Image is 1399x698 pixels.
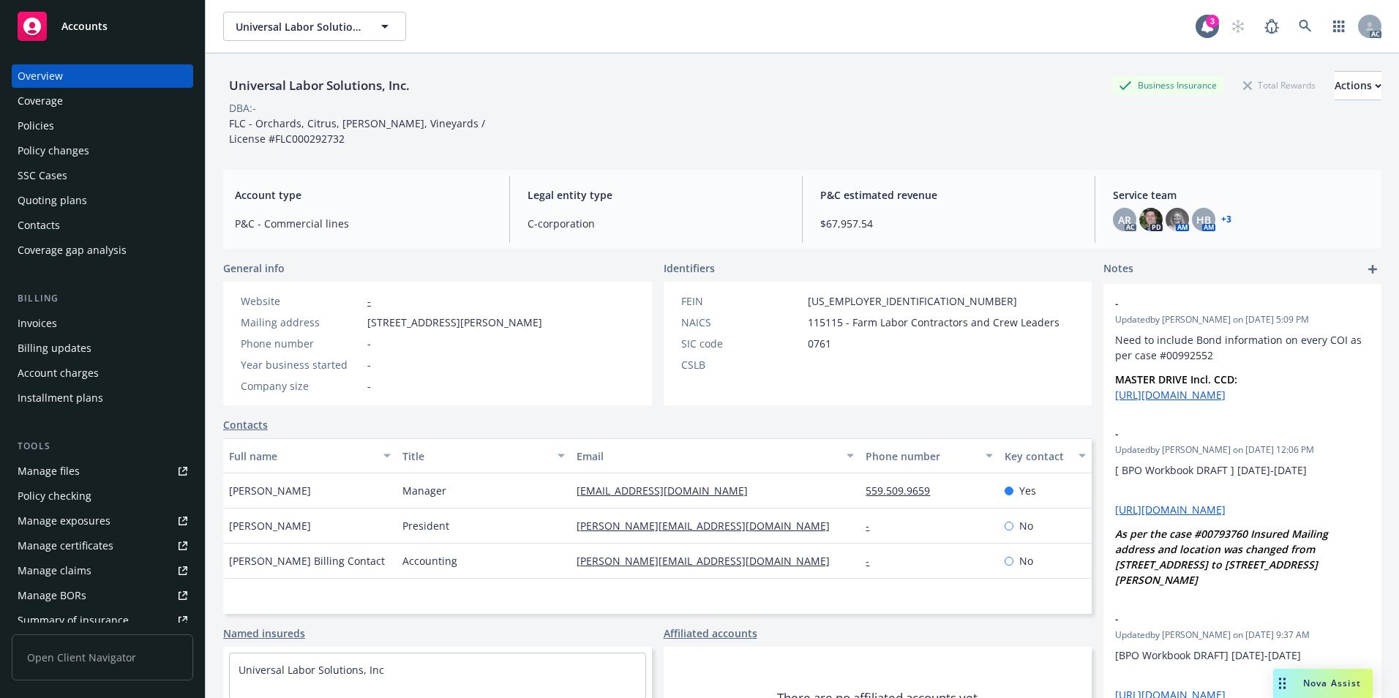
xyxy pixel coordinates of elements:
span: Updated by [PERSON_NAME] on [DATE] 5:09 PM [1115,313,1370,326]
div: Key contact [1005,449,1070,464]
span: President [402,518,449,533]
div: Mailing address [241,315,361,330]
span: - [1115,426,1332,441]
div: Year business started [241,357,361,372]
div: -Updatedby [PERSON_NAME] on [DATE] 5:09 PMNeed to include Bond information on every COI as per ca... [1103,284,1381,414]
a: Coverage [12,89,193,113]
span: Accounting [402,553,457,568]
span: [PERSON_NAME] [229,518,311,533]
span: - [367,378,371,394]
a: Manage claims [12,559,193,582]
div: Billing [12,291,193,306]
div: Account charges [18,361,99,385]
p: Need to include Bond information on every COI as per case #00992552 [1115,332,1370,363]
div: Manage exposures [18,509,110,533]
div: FEIN [681,293,802,309]
div: Company size [241,378,361,394]
span: - [367,336,371,351]
div: Billing updates [18,337,91,360]
a: - [367,294,371,308]
div: Drag to move [1273,669,1291,698]
span: Nova Assist [1303,677,1361,689]
a: [URL][DOMAIN_NAME] [1115,388,1226,402]
span: No [1019,518,1033,533]
a: +3 [1221,215,1231,224]
div: -Updatedby [PERSON_NAME] on [DATE] 12:06 PM[ BPO Workbook DRAFT ] [DATE]-[DATE] [URL][DOMAIN_NAME... [1103,414,1381,599]
em: As per the case #00793760 Insured Mailing address and location was changed from [STREET_ADDRESS] ... [1115,527,1331,587]
span: - [1115,611,1332,626]
span: FLC - Orchards, Citrus, [PERSON_NAME], Vineyards / License #FLC000292732 [229,116,488,146]
span: [PERSON_NAME] Billing Contact [229,553,385,568]
div: Coverage [18,89,63,113]
a: Named insureds [223,626,305,641]
div: Phone number [241,336,361,351]
a: [URL][DOMAIN_NAME] [1115,503,1226,517]
div: Email [577,449,839,464]
div: Full name [229,449,375,464]
a: Manage BORs [12,584,193,607]
span: HB [1196,212,1211,228]
a: Account charges [12,361,193,385]
span: 115115 - Farm Labor Contractors and Crew Leaders [808,315,1059,330]
span: [STREET_ADDRESS][PERSON_NAME] [367,315,542,330]
img: photo [1139,208,1163,231]
a: Policy changes [12,139,193,162]
span: Open Client Navigator [12,634,193,680]
button: Actions [1335,71,1381,100]
a: Manage certificates [12,534,193,558]
div: Quoting plans [18,189,87,212]
div: 3 [1206,15,1219,28]
p: [ BPO Workbook DRAFT ] [DATE]-[DATE] [1115,462,1370,478]
div: Coverage gap analysis [18,239,127,262]
a: Installment plans [12,386,193,410]
span: Legal entity type [528,187,784,203]
a: Start snowing [1223,12,1253,41]
button: Phone number [860,438,999,473]
div: Total Rewards [1236,76,1323,94]
a: Invoices [12,312,193,335]
strong: MASTER DRIVE Incl. CCD: [1115,372,1237,386]
span: $67,957.54 [820,216,1077,231]
a: 559.509.9659 [866,484,942,498]
span: P&C estimated revenue [820,187,1077,203]
div: Policy changes [18,139,89,162]
span: Accounts [61,20,108,32]
a: - [866,554,881,568]
div: Overview [18,64,63,88]
div: DBA: - [229,100,256,116]
span: - [367,357,371,372]
span: Account type [235,187,492,203]
a: Summary of insurance [12,609,193,632]
a: Switch app [1324,12,1354,41]
div: Invoices [18,312,57,335]
span: Notes [1103,260,1133,278]
a: SSC Cases [12,164,193,187]
div: Universal Labor Solutions, Inc. [223,76,416,95]
div: CSLB [681,357,802,372]
p: [BPO Workbook DRAFT] [DATE]-[DATE] [1115,648,1370,663]
span: Identifiers [664,260,715,276]
div: Manage files [18,459,80,483]
div: Website [241,293,361,309]
span: Universal Labor Solutions, Inc. [236,19,362,34]
div: Manage claims [18,559,91,582]
a: Affiliated accounts [664,626,757,641]
a: Quoting plans [12,189,193,212]
div: Manage certificates [18,534,113,558]
span: Manager [402,483,446,498]
a: [PERSON_NAME][EMAIL_ADDRESS][DOMAIN_NAME] [577,554,841,568]
span: P&C - Commercial lines [235,216,492,231]
a: Contacts [12,214,193,237]
span: [US_EMPLOYER_IDENTIFICATION_NUMBER] [808,293,1017,309]
button: Universal Labor Solutions, Inc. [223,12,406,41]
div: Title [402,449,548,464]
a: Manage files [12,459,193,483]
div: Manage BORs [18,584,86,607]
a: Search [1291,12,1320,41]
a: Policy checking [12,484,193,508]
button: Key contact [999,438,1092,473]
span: Updated by [PERSON_NAME] on [DATE] 9:37 AM [1115,628,1370,642]
a: Billing updates [12,337,193,360]
span: No [1019,553,1033,568]
span: Updated by [PERSON_NAME] on [DATE] 12:06 PM [1115,443,1370,457]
